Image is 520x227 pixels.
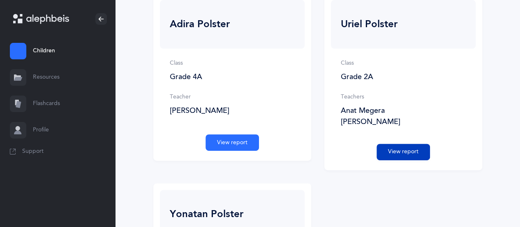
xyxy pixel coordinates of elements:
[377,144,430,160] button: View report
[170,71,295,82] div: Grade 4A
[22,147,44,156] span: Support
[206,134,259,151] button: View report
[170,208,243,220] div: Yonatan Polster
[341,116,466,127] div: [PERSON_NAME]
[170,105,295,116] div: [PERSON_NAME]
[341,59,466,68] div: Class
[341,92,466,102] div: Teachers
[170,59,295,68] div: Class
[341,19,398,30] div: Uriel Polster
[341,105,466,116] div: Anat Megera
[170,92,295,102] div: Teacher
[170,19,230,30] div: Adira Polster
[341,71,466,82] div: Grade 2A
